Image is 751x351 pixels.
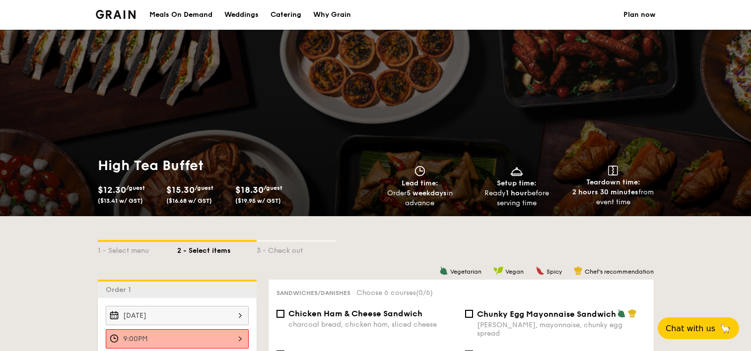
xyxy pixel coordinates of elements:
input: Event time [106,329,249,349]
h1: High Tea Buffet [98,157,372,175]
div: from event time [569,187,658,207]
div: 2 - Select items [177,242,257,256]
span: Vegan [505,268,524,275]
img: icon-dish.430c3a2e.svg [509,166,524,176]
img: icon-chef-hat.a58ddaea.svg [628,309,637,318]
span: $12.30 [98,184,126,195]
span: (0/6) [416,289,433,297]
span: /guest [195,184,213,191]
span: Vegetarian [450,268,481,275]
input: Chunky Egg Mayonnaise Sandwich[PERSON_NAME], mayonnaise, chunky egg spread [465,310,473,318]
span: Order 1 [106,286,135,294]
span: Sandwiches/Danishes [276,290,350,296]
span: 🦙 [719,323,731,334]
div: 1 - Select menu [98,242,177,256]
strong: 2 hours 30 minutes [572,188,638,196]
img: icon-vegetarian.fe4039eb.svg [439,266,448,275]
span: /guest [264,184,282,191]
span: Lead time: [402,179,438,187]
span: Setup time: [497,179,537,187]
span: Choose 6 courses [356,289,433,297]
img: icon-vegan.f8ff3823.svg [493,266,503,275]
span: $15.30 [166,184,195,195]
span: Teardown time: [586,178,640,186]
span: ($13.41 w/ GST) [98,197,143,204]
img: Grain [96,10,136,19]
strong: 5 weekdays [407,189,447,197]
img: icon-teardown.65201eee.svg [608,166,618,175]
img: icon-chef-hat.a58ddaea.svg [574,266,583,275]
img: icon-spicy.37a8142b.svg [536,266,545,275]
span: Chef's recommendation [585,268,654,275]
div: 3 - Check out [257,242,336,256]
span: Chicken Ham & Cheese Sandwich [288,309,422,318]
input: Chicken Ham & Cheese Sandwichcharcoal bread, chicken ham, sliced cheese [276,310,284,318]
div: [PERSON_NAME], mayonnaise, chunky egg spread [477,321,646,338]
input: Event date [106,306,249,325]
div: Order in advance [376,188,465,208]
span: $18.30 [235,184,264,195]
span: /guest [126,184,145,191]
img: icon-vegetarian.fe4039eb.svg [617,309,626,318]
span: ($19.95 w/ GST) [235,197,281,204]
strong: 1 hour [506,189,527,197]
span: Spicy [546,268,562,275]
a: Logotype [96,10,136,19]
div: charcoal bread, chicken ham, sliced cheese [288,320,457,329]
div: Ready before serving time [472,188,561,208]
img: icon-clock.2db775ea.svg [412,166,427,176]
span: ($16.68 w/ GST) [166,197,212,204]
span: Chat with us [666,324,715,333]
span: Chunky Egg Mayonnaise Sandwich [477,309,616,319]
button: Chat with us🦙 [658,317,739,339]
